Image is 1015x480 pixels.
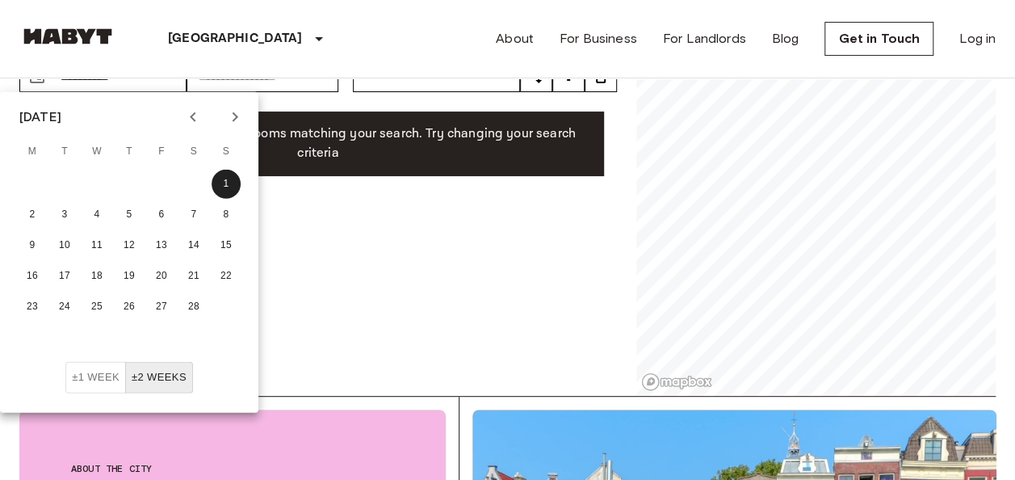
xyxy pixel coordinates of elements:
[179,231,208,260] button: 14
[168,29,303,48] p: [GEOGRAPHIC_DATA]
[179,103,207,131] button: Previous month
[19,107,61,127] div: [DATE]
[19,28,116,44] img: Habyt
[179,262,208,291] button: 21
[18,231,47,260] button: 9
[212,200,241,229] button: 8
[115,136,144,168] span: Thursday
[82,293,111,322] button: 25
[147,200,176,229] button: 6
[147,262,176,291] button: 20
[18,293,47,322] button: 23
[179,293,208,322] button: 28
[18,262,47,291] button: 16
[18,200,47,229] button: 2
[147,231,176,260] button: 13
[82,262,111,291] button: 18
[50,262,79,291] button: 17
[125,362,193,394] button: ±2 weeks
[641,373,712,391] a: Mapbox logo
[18,136,47,168] span: Monday
[50,293,79,322] button: 24
[45,124,591,163] p: Unfortunately there are no free rooms matching your search. Try changing your search criteria
[212,231,241,260] button: 15
[50,200,79,229] button: 3
[212,262,241,291] button: 22
[496,29,534,48] a: About
[82,200,111,229] button: 4
[115,231,144,260] button: 12
[212,170,241,199] button: 1
[147,293,176,322] button: 27
[115,200,144,229] button: 5
[65,362,126,394] button: ±1 week
[115,293,144,322] button: 26
[179,136,208,168] span: Saturday
[221,103,249,131] button: Next month
[147,136,176,168] span: Friday
[959,29,996,48] a: Log in
[560,29,637,48] a: For Business
[71,461,394,476] span: About the city
[115,262,144,291] button: 19
[824,22,933,56] a: Get in Touch
[772,29,799,48] a: Blog
[82,136,111,168] span: Wednesday
[212,136,241,168] span: Sunday
[82,231,111,260] button: 11
[50,231,79,260] button: 10
[663,29,746,48] a: For Landlords
[50,136,79,168] span: Tuesday
[179,200,208,229] button: 7
[65,362,193,394] div: Move In Flexibility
